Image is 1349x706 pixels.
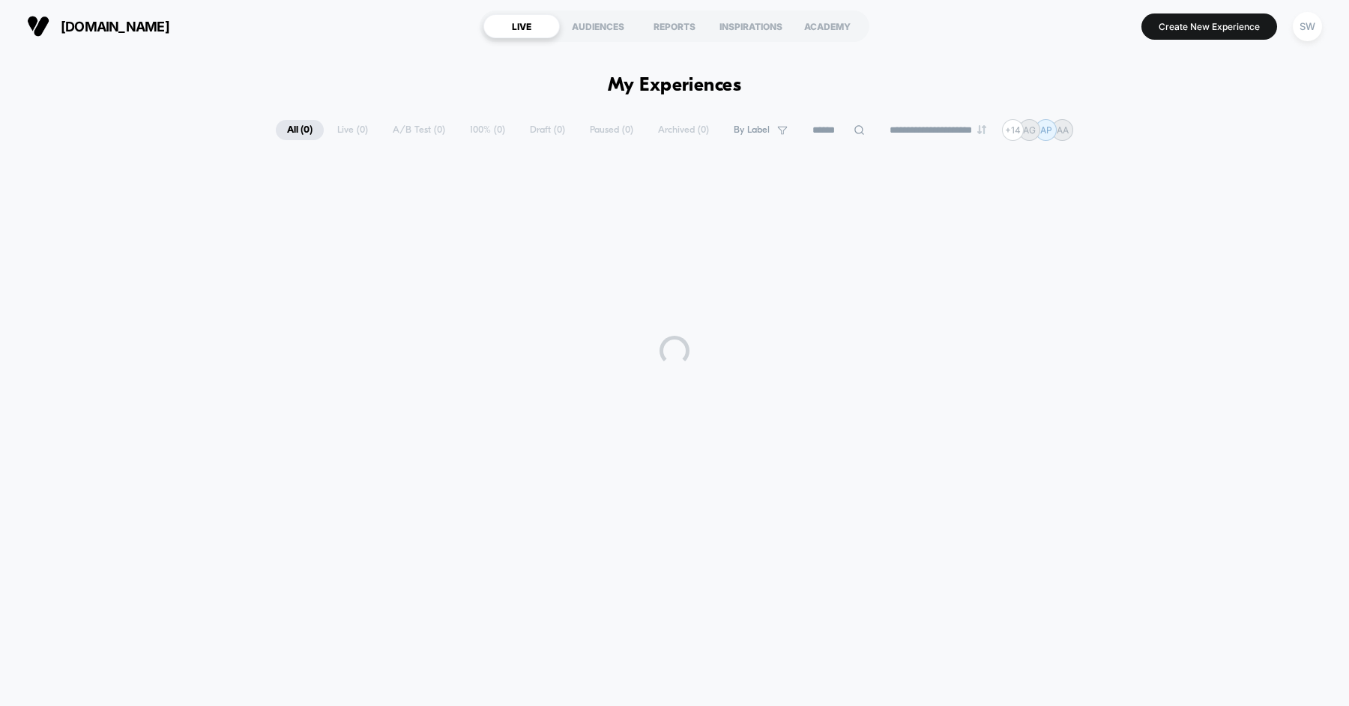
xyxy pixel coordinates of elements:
div: SW [1293,12,1322,41]
p: AA [1057,124,1069,136]
div: REPORTS [636,14,713,38]
button: Create New Experience [1141,13,1277,40]
p: AP [1040,124,1052,136]
p: AG [1023,124,1036,136]
div: INSPIRATIONS [713,14,789,38]
span: [DOMAIN_NAME] [61,19,169,34]
img: end [977,125,986,134]
button: [DOMAIN_NAME] [22,14,174,38]
div: AUDIENCES [560,14,636,38]
button: SW [1288,11,1327,42]
div: LIVE [483,14,560,38]
span: All ( 0 ) [276,120,324,140]
img: Visually logo [27,15,49,37]
span: By Label [734,124,770,136]
div: ACADEMY [789,14,866,38]
h1: My Experiences [608,75,742,97]
div: + 14 [1002,119,1024,141]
